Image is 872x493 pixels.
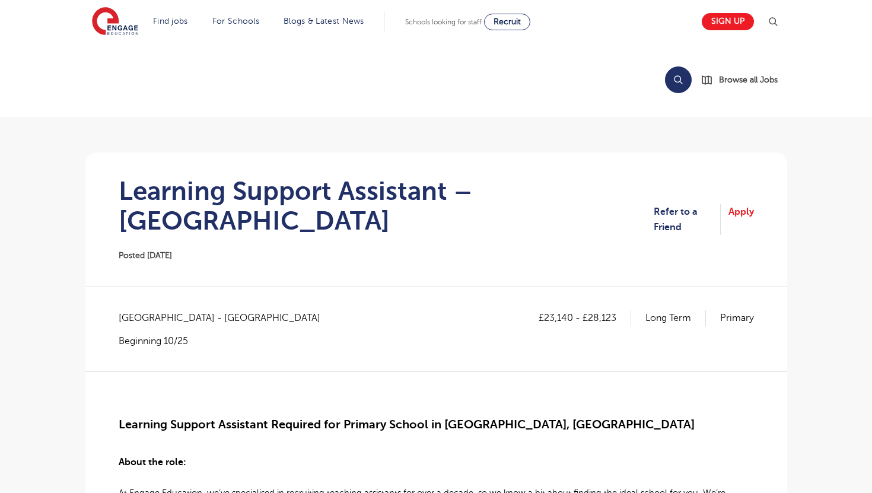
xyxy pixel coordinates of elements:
a: Find jobs [153,17,188,26]
a: Browse all Jobs [701,73,787,87]
span: Schools looking for staff [405,18,482,26]
a: Recruit [484,14,530,30]
h1: Learning Support Assistant – [GEOGRAPHIC_DATA] [119,176,654,236]
p: Primary [720,310,754,326]
img: Engage Education [92,7,138,37]
span: Posted [DATE] [119,251,172,260]
a: Sign up [702,13,754,30]
span: About the role: [119,457,186,467]
p: £23,140 - £28,123 [539,310,631,326]
span: [GEOGRAPHIC_DATA] - [GEOGRAPHIC_DATA] [119,310,332,326]
span: Recruit [494,17,521,26]
span: Browse all Jobs [719,73,778,87]
p: Beginning 10/25 [119,335,332,348]
span: Learning Support Assistant Required for Primary School in [GEOGRAPHIC_DATA], [GEOGRAPHIC_DATA] [119,418,695,431]
a: Blogs & Latest News [284,17,364,26]
a: For Schools [212,17,259,26]
button: Search [665,66,692,93]
a: Apply [728,204,754,236]
p: Long Term [645,310,706,326]
a: Refer to a Friend [654,204,720,236]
